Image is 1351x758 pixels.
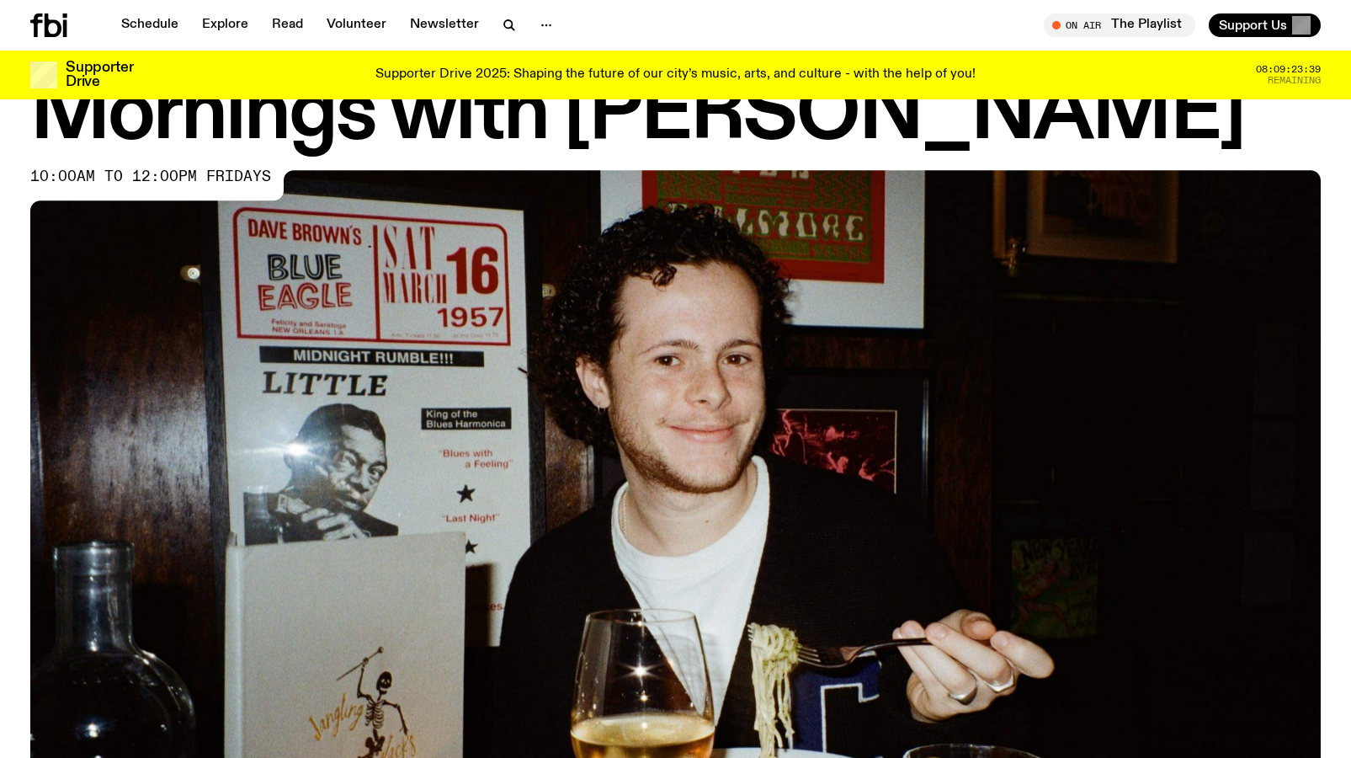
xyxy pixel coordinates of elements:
[316,13,396,37] a: Volunteer
[192,13,258,37] a: Explore
[30,77,1321,153] h1: Mornings with [PERSON_NAME]
[1209,13,1321,37] button: Support Us
[1268,76,1321,85] span: Remaining
[400,13,489,37] a: Newsletter
[1256,65,1321,74] span: 08:09:23:39
[262,13,313,37] a: Read
[66,61,133,89] h3: Supporter Drive
[1044,13,1195,37] button: On AirThe Playlist
[375,67,976,83] p: Supporter Drive 2025: Shaping the future of our city’s music, arts, and culture - with the help o...
[111,13,189,37] a: Schedule
[30,170,271,184] span: 10:00am to 12:00pm fridays
[1219,18,1287,33] span: Support Us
